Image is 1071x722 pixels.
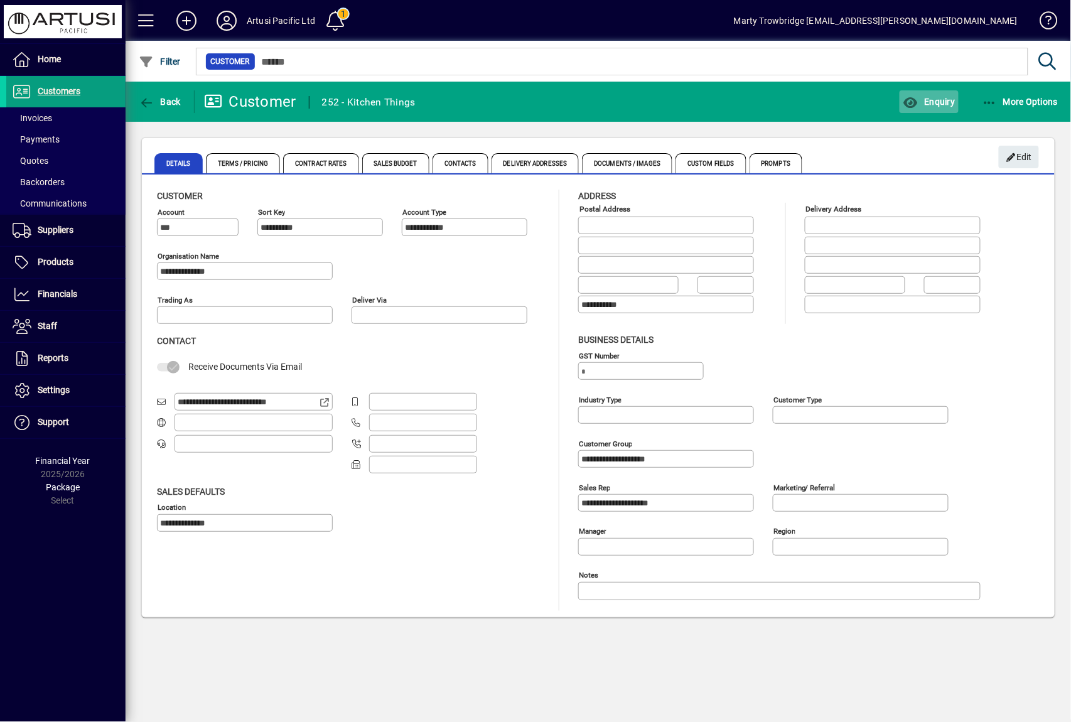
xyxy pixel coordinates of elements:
[578,191,616,201] span: Address
[6,311,126,342] a: Staff
[38,417,69,427] span: Support
[750,153,803,173] span: Prompts
[38,321,57,331] span: Staff
[734,11,1018,31] div: Marty Trowbridge [EMAIL_ADDRESS][PERSON_NAME][DOMAIN_NAME]
[247,11,315,31] div: Artusi Pacific Ltd
[136,50,184,73] button: Filter
[6,44,126,75] a: Home
[982,97,1058,107] span: More Options
[158,296,193,304] mat-label: Trading as
[579,483,610,492] mat-label: Sales rep
[157,191,203,201] span: Customer
[157,336,196,346] span: Contact
[38,54,61,64] span: Home
[6,279,126,310] a: Financials
[402,208,446,217] mat-label: Account Type
[206,153,281,173] span: Terms / Pricing
[352,296,387,304] mat-label: Deliver via
[6,215,126,246] a: Suppliers
[675,153,746,173] span: Custom Fields
[139,57,181,67] span: Filter
[322,92,416,112] div: 252 - Kitchen Things
[6,375,126,406] a: Settings
[6,343,126,374] a: Reports
[283,153,358,173] span: Contract Rates
[158,208,185,217] mat-label: Account
[582,153,672,173] span: Documents / Images
[154,153,203,173] span: Details
[1030,3,1055,43] a: Knowledge Base
[900,90,958,113] button: Enquiry
[13,177,65,187] span: Backorders
[492,153,579,173] span: Delivery Addresses
[579,571,598,579] mat-label: Notes
[6,171,126,193] a: Backorders
[38,353,68,363] span: Reports
[6,407,126,438] a: Support
[207,9,247,32] button: Profile
[6,193,126,214] a: Communications
[38,257,73,267] span: Products
[166,9,207,32] button: Add
[38,385,70,395] span: Settings
[6,107,126,129] a: Invoices
[157,487,225,497] span: Sales defaults
[579,527,606,536] mat-label: Manager
[38,86,80,96] span: Customers
[188,362,302,372] span: Receive Documents Via Email
[1006,147,1033,168] span: Edit
[773,527,795,536] mat-label: Region
[579,395,622,404] mat-label: Industry type
[158,252,219,261] mat-label: Organisation name
[36,456,90,466] span: Financial Year
[139,97,181,107] span: Back
[136,90,184,113] button: Back
[903,97,955,107] span: Enquiry
[579,351,620,360] mat-label: GST Number
[38,225,73,235] span: Suppliers
[158,503,186,512] mat-label: Location
[773,395,822,404] mat-label: Customer type
[6,247,126,278] a: Products
[6,129,126,150] a: Payments
[204,92,296,112] div: Customer
[433,153,488,173] span: Contacts
[126,90,195,113] app-page-header-button: Back
[13,198,87,208] span: Communications
[13,134,60,144] span: Payments
[38,289,77,299] span: Financials
[46,482,80,492] span: Package
[773,483,836,492] mat-label: Marketing/ Referral
[979,90,1062,113] button: More Options
[13,156,48,166] span: Quotes
[999,146,1039,168] button: Edit
[578,335,654,345] span: Business details
[362,153,429,173] span: Sales Budget
[579,439,632,448] mat-label: Customer group
[6,150,126,171] a: Quotes
[13,113,52,123] span: Invoices
[211,55,250,68] span: Customer
[258,208,285,217] mat-label: Sort key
